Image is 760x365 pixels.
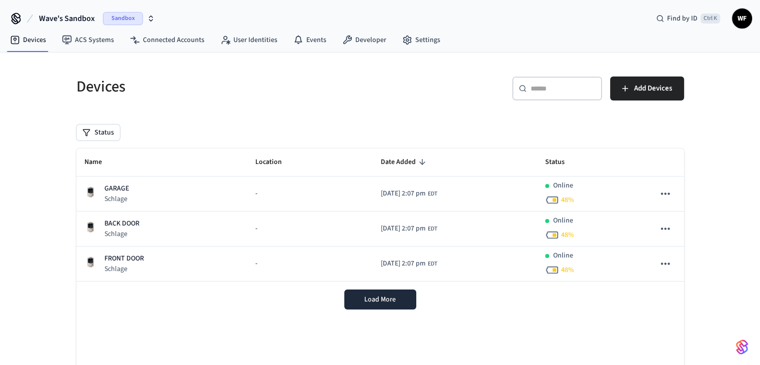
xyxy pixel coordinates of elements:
div: America/New_York [381,223,437,234]
span: Location [255,154,295,170]
a: Developer [334,31,394,49]
span: EDT [428,259,437,268]
span: [DATE] 2:07 pm [381,223,426,234]
p: Online [553,180,573,191]
span: Status [545,154,578,170]
span: Find by ID [667,13,698,23]
p: Online [553,215,573,226]
div: Find by IDCtrl K [648,9,728,27]
a: Settings [394,31,448,49]
span: Load More [364,294,396,304]
span: Date Added [381,154,429,170]
span: 48 % [561,195,574,205]
div: America/New_York [381,188,437,199]
a: Devices [2,31,54,49]
span: - [255,258,257,269]
p: FRONT DOOR [104,253,144,264]
a: User Identities [212,31,285,49]
div: America/New_York [381,258,437,269]
span: WF [733,9,751,27]
h5: Devices [76,76,374,97]
button: Status [76,124,120,140]
p: Schlage [104,194,129,204]
table: sticky table [76,148,684,281]
img: Schlage Sense Smart Deadbolt with Camelot Trim, Front [84,221,96,233]
p: Online [553,250,573,261]
img: Schlage Sense Smart Deadbolt with Camelot Trim, Front [84,186,96,198]
button: Load More [344,289,416,309]
span: - [255,188,257,199]
button: WF [732,8,752,28]
p: Schlage [104,264,144,274]
span: Wave's Sandbox [39,12,95,24]
span: Name [84,154,115,170]
a: Connected Accounts [122,31,212,49]
a: ACS Systems [54,31,122,49]
span: 48 % [561,265,574,275]
span: EDT [428,189,437,198]
span: - [255,223,257,234]
span: EDT [428,224,437,233]
span: [DATE] 2:07 pm [381,258,426,269]
span: Ctrl K [701,13,720,23]
span: Sandbox [103,12,143,25]
p: GARAGE [104,183,129,194]
span: [DATE] 2:07 pm [381,188,426,199]
p: BACK DOOR [104,218,139,229]
img: SeamLogoGradient.69752ec5.svg [736,339,748,355]
a: Events [285,31,334,49]
img: Schlage Sense Smart Deadbolt with Camelot Trim, Front [84,256,96,268]
span: 48 % [561,230,574,240]
button: Add Devices [610,76,684,100]
span: Add Devices [634,82,672,95]
p: Schlage [104,229,139,239]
